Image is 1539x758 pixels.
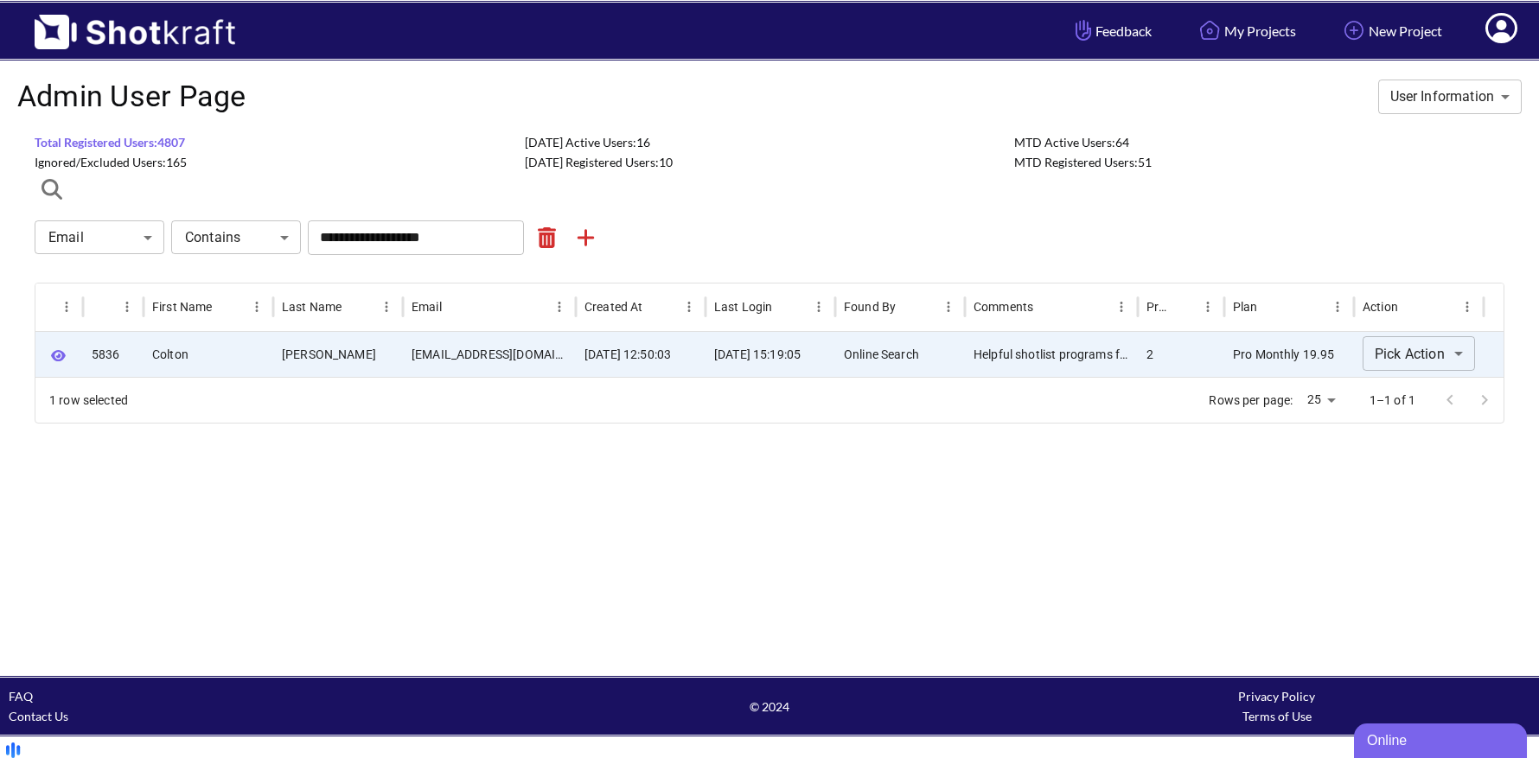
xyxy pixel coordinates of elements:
img: Add Icon [1339,16,1369,45]
button: Menu [1455,295,1479,319]
button: Menu [1109,295,1133,319]
iframe: chat widget [1354,720,1530,758]
p: Rows per page: [1209,392,1293,409]
div: Comments [974,300,1033,314]
div: First Name [152,300,213,314]
div: Tran [273,332,403,377]
div: Projects Started [1146,300,1170,314]
div: Pro Monthly 19.95 [1224,332,1354,377]
span: [DATE] Registered Users: 10 [525,155,673,169]
div: Created At [584,300,643,314]
p: 1–1 of 1 [1370,392,1415,409]
img: Hand Icon [1071,16,1095,45]
button: Sort [343,295,367,319]
div: Plan [1233,300,1258,314]
button: Sort [897,295,922,319]
button: Sort [1260,295,1284,319]
div: ctran0080@gmail.com [403,332,576,377]
span: Total Registered Users: 4807 [35,135,185,150]
button: Menu [677,295,701,319]
span: © 2024 [516,697,1024,717]
a: My Projects [1182,8,1309,54]
button: Sort [444,295,468,319]
button: Sort [46,295,70,319]
button: Menu [54,295,79,319]
span: Ignored/Excluded Users: 165 [35,155,187,169]
div: Online Search [835,332,965,377]
button: Menu [245,295,269,319]
div: 5836 [83,332,144,377]
span: Feedback [1071,21,1152,41]
button: Sort [1172,295,1196,319]
div: 25 [1300,387,1342,412]
button: Sort [214,295,239,319]
div: 2 [1138,332,1224,377]
button: Menu [115,295,139,319]
div: Found By [844,300,896,314]
h4: Admin User Page [17,79,246,115]
div: Helpful shotlist programs for film [965,332,1138,377]
div: Colton [144,332,273,377]
button: Sort [775,295,799,319]
div: Last Name [282,300,342,314]
div: 2025-03-07 12:50:03 [576,332,706,377]
div: Action [1363,300,1398,314]
span: [DATE] Active Users: 16 [525,135,650,150]
div: Contains [171,220,301,254]
div: User Information [1378,80,1522,114]
button: View [44,342,73,369]
div: Privacy Policy [1023,686,1530,706]
div: Email [35,220,164,254]
span: MTD Registered Users: 51 [1014,155,1152,169]
div: 1 row selected [49,392,128,409]
button: Sort [645,295,669,319]
div: Email [412,300,442,314]
button: Menu [807,295,831,319]
div: Terms of Use [1023,706,1530,726]
img: Home Icon [1195,16,1224,45]
button: Menu [547,295,572,319]
a: New Project [1326,8,1455,54]
button: Sort [1035,295,1059,319]
button: Sort [93,295,118,319]
button: Menu [1196,295,1220,319]
div: Pick Action [1363,336,1475,371]
button: Menu [374,295,399,319]
button: Menu [1325,295,1350,319]
button: Menu [936,295,961,319]
div: 2025-10-07 15:19:05 [706,332,835,377]
span: MTD Active Users: 64 [1014,135,1129,150]
a: Contact Us [9,709,68,723]
a: FAQ [9,689,33,704]
div: Last Login [714,300,773,314]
